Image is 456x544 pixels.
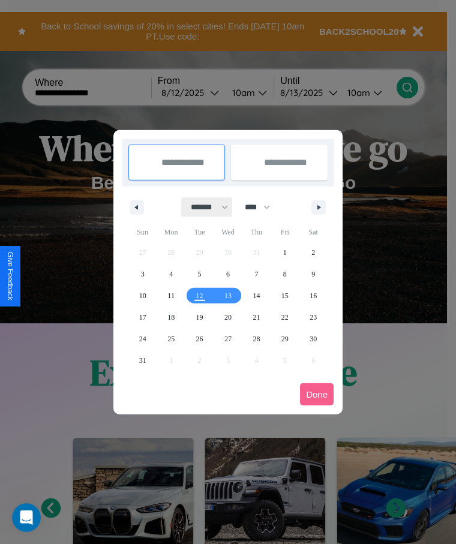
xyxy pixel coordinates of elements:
button: 16 [299,285,328,306]
span: 13 [224,285,232,306]
button: 9 [299,263,328,285]
span: Fri [271,223,299,242]
button: 2 [299,242,328,263]
button: 25 [157,328,185,350]
span: 24 [139,328,146,350]
button: 31 [128,350,157,371]
button: 14 [242,285,271,306]
span: 21 [253,306,260,328]
button: 29 [271,328,299,350]
span: 20 [224,306,232,328]
button: 23 [299,306,328,328]
span: 25 [167,328,175,350]
span: 4 [169,263,173,285]
button: 11 [157,285,185,306]
span: Thu [242,223,271,242]
span: 11 [167,285,175,306]
span: 27 [224,328,232,350]
span: 14 [253,285,260,306]
span: 12 [196,285,203,306]
span: 29 [281,328,289,350]
span: 10 [139,285,146,306]
button: 5 [185,263,214,285]
span: 23 [310,306,317,328]
button: 4 [157,263,185,285]
span: 15 [281,285,289,306]
button: 10 [128,285,157,306]
button: 8 [271,263,299,285]
button: 19 [185,306,214,328]
span: 6 [226,263,230,285]
span: 16 [310,285,317,306]
button: 24 [128,328,157,350]
button: 27 [214,328,242,350]
button: 3 [128,263,157,285]
span: 19 [196,306,203,328]
span: 3 [141,263,145,285]
button: 28 [242,328,271,350]
span: 7 [254,263,258,285]
button: 30 [299,328,328,350]
span: 9 [311,263,315,285]
span: 22 [281,306,289,328]
button: 18 [157,306,185,328]
span: 18 [167,306,175,328]
span: Tue [185,223,214,242]
button: 26 [185,328,214,350]
span: 8 [283,263,287,285]
span: Sat [299,223,328,242]
button: Done [300,383,334,405]
iframe: Intercom live chat [12,503,41,532]
span: Wed [214,223,242,242]
button: 12 [185,285,214,306]
button: 20 [214,306,242,328]
span: Mon [157,223,185,242]
span: 1 [283,242,287,263]
button: 6 [214,263,242,285]
span: 5 [198,263,202,285]
button: 22 [271,306,299,328]
button: 13 [214,285,242,306]
span: 28 [253,328,260,350]
button: 1 [271,242,299,263]
span: 17 [139,306,146,328]
div: Give Feedback [6,252,14,300]
button: 15 [271,285,299,306]
span: Sun [128,223,157,242]
span: 31 [139,350,146,371]
span: 30 [310,328,317,350]
button: 21 [242,306,271,328]
button: 17 [128,306,157,328]
button: 7 [242,263,271,285]
span: 2 [311,242,315,263]
span: 26 [196,328,203,350]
